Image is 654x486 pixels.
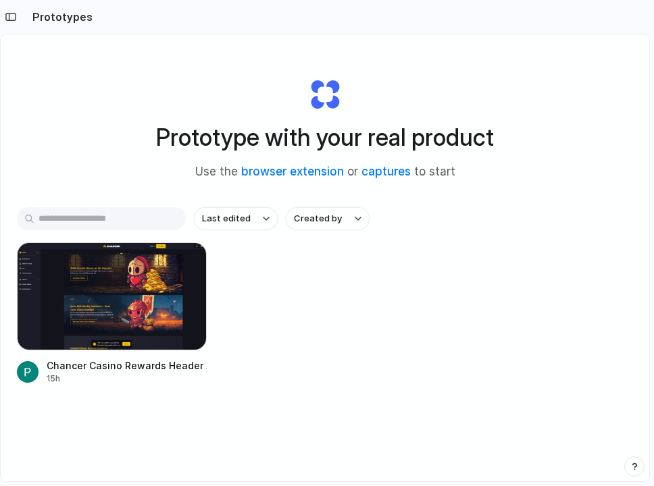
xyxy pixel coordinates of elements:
span: Use the or to start [195,163,455,181]
span: Created by [294,212,342,225]
div: Chancer Casino Rewards Header Adjustment [47,358,207,373]
span: Last edited [202,212,251,225]
h1: Prototype with your real product [156,119,494,155]
a: captures [361,165,411,178]
a: Chancer Casino Rewards Header AdjustmentChancer Casino Rewards Header Adjustment15h [17,242,207,385]
h2: Prototypes [27,9,93,25]
div: 15h [47,373,207,385]
a: browser extension [241,165,344,178]
button: Created by [286,207,370,230]
button: Last edited [194,207,278,230]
